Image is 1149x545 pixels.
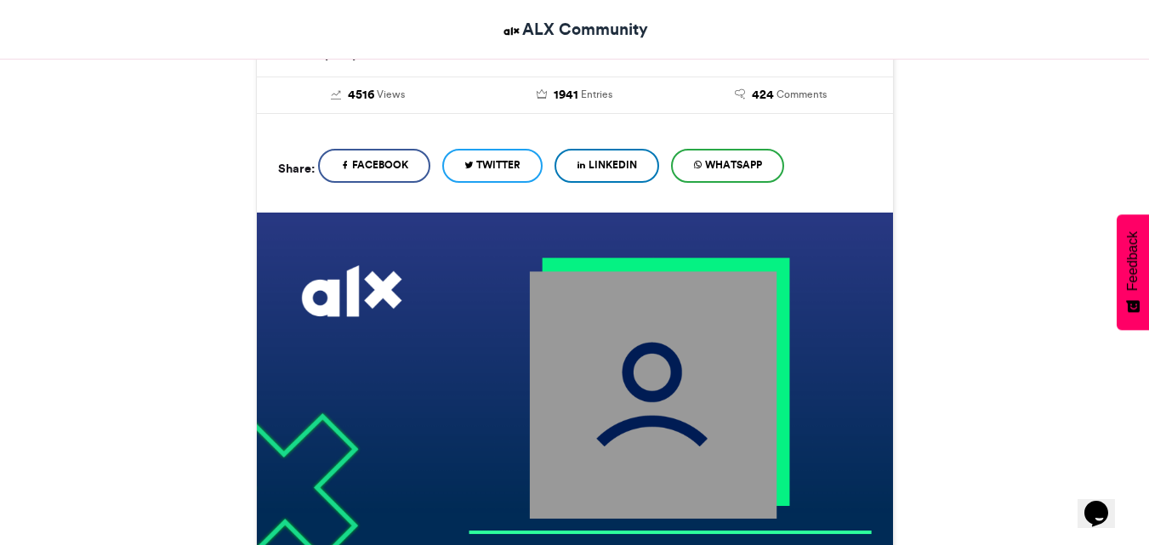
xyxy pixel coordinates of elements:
[501,17,648,42] a: ALX Community
[554,86,578,105] span: 1941
[581,87,612,102] span: Entries
[691,86,872,105] a: 424 Comments
[671,149,784,183] a: WhatsApp
[318,149,430,183] a: Facebook
[1117,214,1149,330] button: Feedback - Show survey
[348,86,374,105] span: 4516
[484,86,665,105] a: 1941 Entries
[377,87,405,102] span: Views
[278,86,459,105] a: 4516 Views
[278,157,315,179] h5: Share:
[442,149,543,183] a: Twitter
[476,157,520,173] span: Twitter
[776,87,827,102] span: Comments
[589,157,637,173] span: LinkedIn
[1078,477,1132,528] iframe: chat widget
[752,86,774,105] span: 424
[501,20,522,42] img: ALX Community
[529,271,776,519] img: user_filled.png
[1125,231,1140,291] span: Feedback
[705,157,762,173] span: WhatsApp
[555,149,659,183] a: LinkedIn
[352,157,408,173] span: Facebook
